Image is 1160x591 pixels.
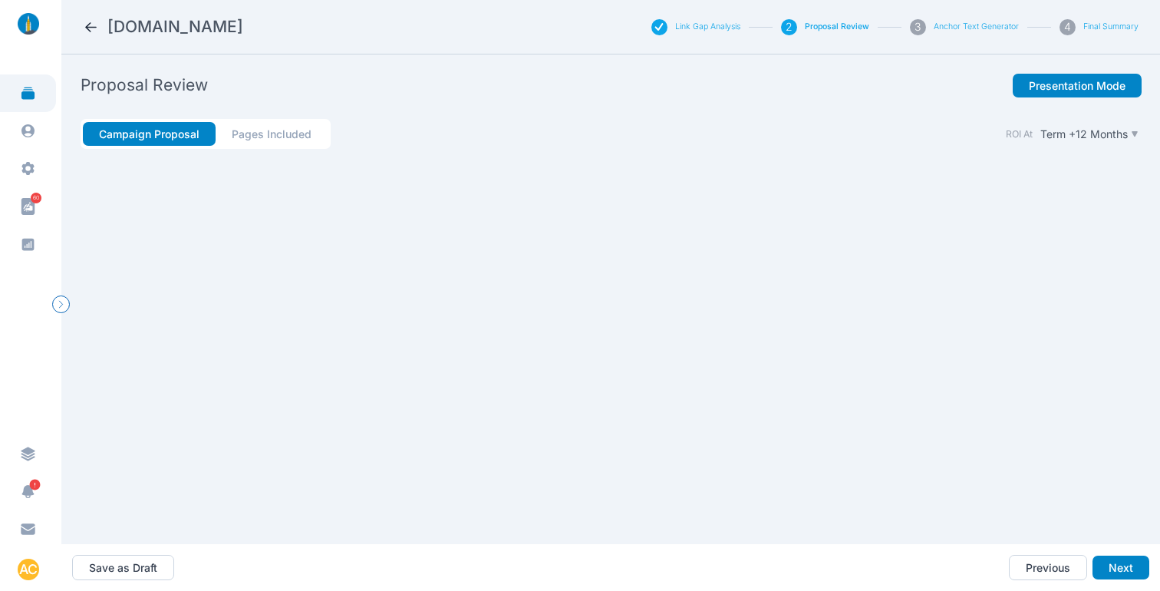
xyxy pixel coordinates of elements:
[1013,74,1142,98] button: Presentation Mode
[12,13,44,35] img: linklaunch_small.2ae18699.png
[81,74,208,96] h2: Proposal Review
[781,19,797,35] div: 2
[1006,127,1033,141] label: ROI At
[1040,127,1128,141] p: Term +12 Months
[1059,19,1076,35] div: 4
[107,16,243,38] h2: HubSpot.com
[805,21,869,32] button: Proposal Review
[1083,21,1139,32] button: Final Summary
[83,122,216,147] button: Campaign Proposal
[72,555,174,581] button: Save as Draft
[675,21,740,32] button: Link Gap Analysis
[934,21,1019,32] button: Anchor Text Generator
[31,193,41,203] span: 60
[910,19,926,35] div: 3
[216,122,328,147] button: Pages Included
[1009,555,1087,581] button: Previous
[1038,124,1142,144] button: Term +12 Months
[1092,556,1149,580] button: Next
